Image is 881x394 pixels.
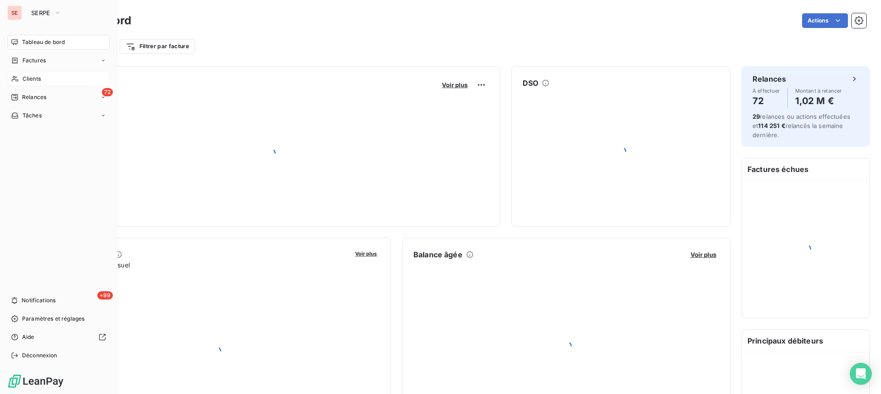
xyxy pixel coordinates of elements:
[442,81,468,89] span: Voir plus
[102,88,113,96] span: 72
[352,249,379,257] button: Voir plus
[753,94,780,108] h4: 72
[7,6,22,20] div: SE
[753,73,786,84] h6: Relances
[753,113,760,120] span: 29
[7,330,110,344] a: Aide
[439,81,470,89] button: Voir plus
[413,249,463,260] h6: Balance âgée
[22,315,84,323] span: Paramètres et réglages
[691,251,716,258] span: Voir plus
[7,374,64,388] img: Logo LeanPay
[22,93,46,101] span: Relances
[22,75,41,83] span: Clients
[22,111,42,120] span: Tâches
[742,158,870,180] h6: Factures échues
[120,39,195,54] button: Filtrer par facture
[802,13,848,28] button: Actions
[795,88,842,94] span: Montant à relancer
[52,260,349,270] span: Chiffre d'affaires mensuel
[753,113,850,139] span: relances ou actions effectuées et relancés la semaine dernière.
[523,78,538,89] h6: DSO
[742,330,870,352] h6: Principaux débiteurs
[22,296,56,305] span: Notifications
[850,363,872,385] div: Open Intercom Messenger
[22,38,65,46] span: Tableau de bord
[22,333,34,341] span: Aide
[688,250,719,259] button: Voir plus
[97,291,113,300] span: +99
[758,122,785,129] span: 114 251 €
[31,9,50,17] span: SERPE
[355,250,377,257] span: Voir plus
[22,56,46,65] span: Factures
[22,351,57,360] span: Déconnexion
[753,88,780,94] span: À effectuer
[795,94,842,108] h4: 1,02 M €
